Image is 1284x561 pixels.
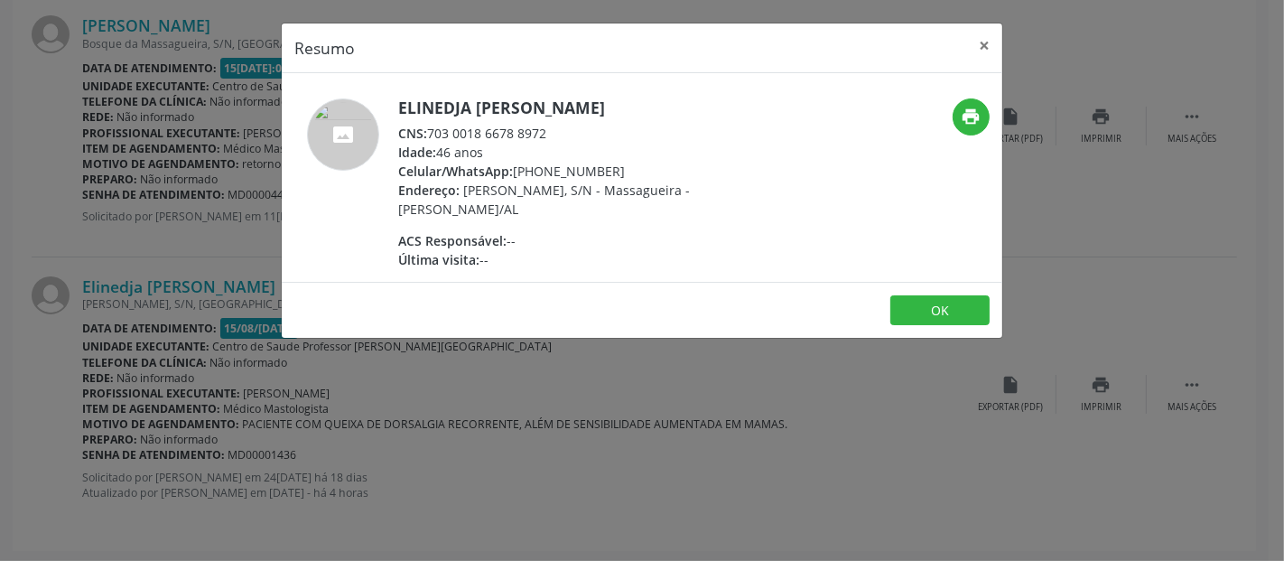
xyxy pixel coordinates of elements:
[953,98,990,136] button: print
[294,36,355,60] h5: Resumo
[961,107,981,126] i: print
[398,98,749,117] h5: Elinedja [PERSON_NAME]
[398,124,749,143] div: 703 0018 6678 8972
[398,182,690,218] span: [PERSON_NAME], S/N - Massagueira - [PERSON_NAME]/AL
[398,125,427,142] span: CNS:
[398,232,507,249] span: ACS Responsável:
[398,162,749,181] div: [PHONE_NUMBER]
[966,23,1002,68] button: Close
[398,250,749,269] div: --
[398,251,479,268] span: Última visita:
[890,295,990,326] button: OK
[398,163,513,180] span: Celular/WhatsApp:
[398,231,749,250] div: --
[398,182,460,199] span: Endereço:
[398,144,436,161] span: Idade:
[398,143,749,162] div: 46 anos
[307,98,379,171] img: accompaniment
